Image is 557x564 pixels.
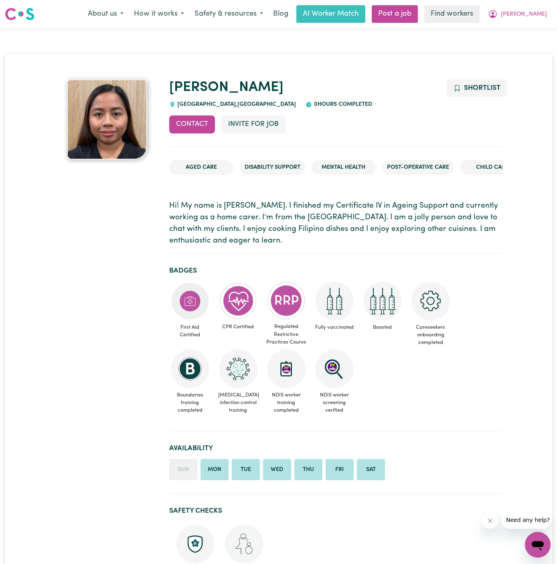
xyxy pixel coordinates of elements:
[225,525,263,563] img: Working with children check
[501,511,551,529] iframe: Message from company
[268,5,293,23] a: Blog
[171,350,209,388] img: CS Academy: Boundaries in care and support work course completed
[169,200,502,247] p: Hi! My name is [PERSON_NAME]. I finished my Certificate IV in Ageing Support and currently workin...
[314,388,355,418] span: NDIS worker screening verified
[169,267,502,275] h2: Badges
[55,79,160,160] a: Mary Joy's profile picture'
[372,5,418,23] a: Post a job
[171,282,209,320] img: Care and support worker has completed First Aid Certification
[240,160,305,175] li: Disability Support
[483,6,552,22] button: My Account
[176,525,215,563] img: Police check
[169,115,215,133] button: Contact
[424,5,480,23] a: Find workers
[176,101,296,107] span: [GEOGRAPHIC_DATA] , [GEOGRAPHIC_DATA]
[410,320,452,350] span: Careseekers onboarding completed
[314,320,355,334] span: Fully vaccinated
[362,320,403,334] span: Boosted
[219,350,257,388] img: CS Academy: COVID-19 Infection Control Training course completed
[312,101,372,107] span: 0 hours completed
[382,160,454,175] li: Post-operative care
[217,388,259,418] span: [MEDICAL_DATA] infection control training
[267,282,306,320] img: CS Academy: Regulated Restrictive Practices course completed
[411,282,450,320] img: CS Academy: Careseekers Onboarding course completed
[189,6,268,22] button: Safety & resources
[460,160,525,175] li: Child care
[169,160,233,175] li: Aged Care
[464,85,500,91] span: Shortlist
[315,282,354,320] img: Care and support worker has received 2 doses of COVID-19 vaccine
[67,79,147,160] img: Mary Joy
[357,459,385,481] li: Available on Saturday
[447,79,507,97] button: Add to shortlist
[5,7,34,21] img: Careseekers logo
[221,115,286,133] button: Invite for Job
[5,5,34,23] a: Careseekers logo
[265,388,307,418] span: NDIS worker training completed
[169,388,211,418] span: Boundaries training completed
[482,513,498,529] iframe: Close message
[267,350,306,388] img: CS Academy: Introduction to NDIS Worker Training course completed
[263,459,291,481] li: Available on Wednesday
[265,319,307,349] span: Regulated Restrictive Practices Course
[83,6,129,22] button: About us
[217,320,259,334] span: CPR Certified
[326,459,354,481] li: Available on Friday
[169,459,197,481] li: Unavailable on Sunday
[169,507,502,515] h2: Safety Checks
[296,5,365,23] a: AI Worker Match
[169,444,502,453] h2: Availability
[201,459,229,481] li: Available on Monday
[169,81,284,95] a: [PERSON_NAME]
[294,459,322,481] li: Available on Thursday
[501,10,547,19] span: [PERSON_NAME]
[315,350,354,388] img: NDIS Worker Screening Verified
[525,532,551,558] iframe: Button to launch messaging window
[232,459,260,481] li: Available on Tuesday
[169,320,211,342] span: First Aid Certified
[312,160,376,175] li: Mental Health
[363,282,402,320] img: Care and support worker has received booster dose of COVID-19 vaccination
[129,6,189,22] button: How it works
[219,282,257,320] img: Care and support worker has completed CPR Certification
